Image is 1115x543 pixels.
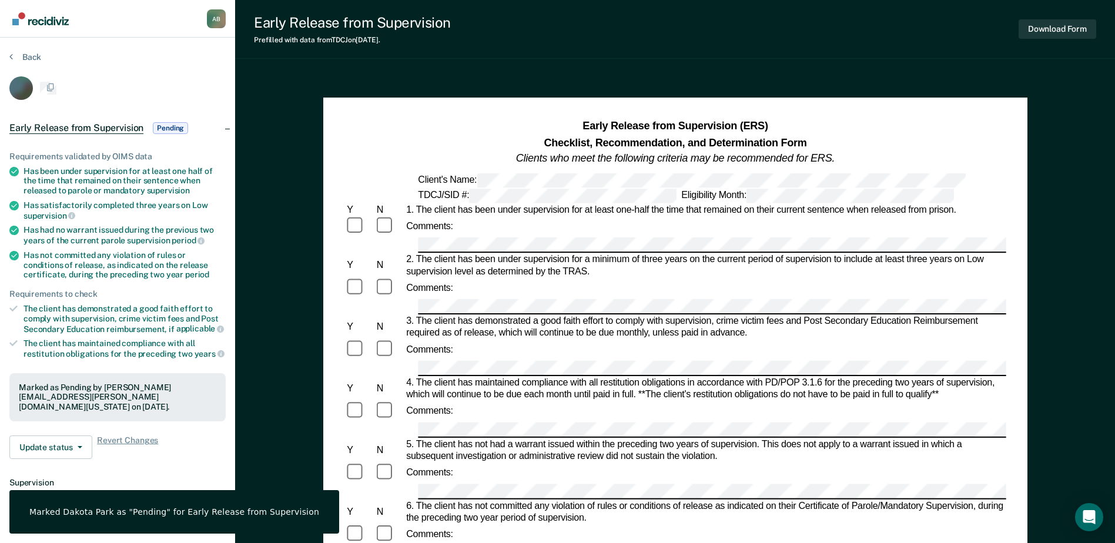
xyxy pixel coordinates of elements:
[207,9,226,28] button: Profile dropdown button
[404,377,1006,400] div: 4. The client has maintained compliance with all restitution obligations in accordance with PD/PO...
[9,122,143,134] span: Early Release from Supervision
[344,444,374,456] div: Y
[24,211,75,220] span: supervision
[24,338,226,358] div: The client has maintained compliance with all restitution obligations for the preceding two
[374,383,403,394] div: N
[344,321,374,333] div: Y
[9,152,226,162] div: Requirements validated by OIMS data
[374,204,403,216] div: N
[404,253,1006,277] div: 2. The client has been under supervision for a minimum of three years on the current period of su...
[544,136,806,148] strong: Checklist, Recommendation, and Determination Form
[207,9,226,28] div: A B
[374,259,403,271] div: N
[9,52,41,62] button: Back
[254,14,451,31] div: Early Release from Supervision
[404,405,456,417] div: Comments:
[12,12,69,25] img: Recidiviz
[344,259,374,271] div: Y
[344,506,374,518] div: Y
[1019,19,1096,39] button: Download Form
[374,321,403,333] div: N
[374,444,403,456] div: N
[153,122,188,134] span: Pending
[404,220,456,232] div: Comments:
[24,250,226,280] div: Has not committed any violation of rules or conditions of release, as indicated on the release ce...
[9,289,226,299] div: Requirements to check
[147,186,190,195] span: supervision
[29,507,319,517] div: Marked Dakota Park as "Pending" for Early Release from Supervision
[185,270,209,279] span: period
[24,225,226,245] div: Has had no warrant issued during the previous two years of the current parole supervision
[24,200,226,220] div: Has satisfactorily completed three years on Low
[416,173,967,187] div: Client's Name:
[404,467,456,478] div: Comments:
[19,383,216,412] div: Marked as Pending by [PERSON_NAME][EMAIL_ADDRESS][PERSON_NAME][DOMAIN_NAME][US_STATE] on [DATE].
[24,304,226,334] div: The client has demonstrated a good faith effort to comply with supervision, crime victim fees and...
[344,383,374,394] div: Y
[374,506,403,518] div: N
[195,349,225,358] span: years
[582,120,768,132] strong: Early Release from Supervision (ERS)
[404,282,456,294] div: Comments:
[24,166,226,196] div: Has been under supervision for at least one half of the time that remained on their sentence when...
[404,315,1006,338] div: 3. The client has demonstrated a good faith effort to comply with supervision, crime victim fees ...
[172,236,205,245] span: period
[404,438,1006,462] div: 5. The client has not had a warrant issued within the preceding two years of supervision. This do...
[404,528,456,540] div: Comments:
[416,188,679,202] div: TDCJ/SID #:
[254,36,451,44] div: Prefilled with data from TDCJ on [DATE] .
[516,152,835,164] em: Clients who meet the following criteria may be recommended for ERS.
[404,204,1006,216] div: 1. The client has been under supervision for at least one-half the time that remained on their cu...
[97,435,158,459] span: Revert Changes
[404,344,456,356] div: Comments:
[176,324,224,333] span: applicable
[9,478,226,488] dt: Supervision
[9,435,92,459] button: Update status
[679,188,956,202] div: Eligibility Month:
[404,500,1006,524] div: 6. The client has not committed any violation of rules or conditions of release as indicated on t...
[1075,503,1103,531] div: Open Intercom Messenger
[344,204,374,216] div: Y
